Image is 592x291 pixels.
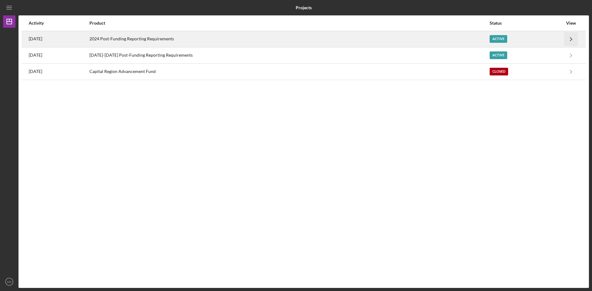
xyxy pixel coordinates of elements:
[563,21,579,26] div: View
[3,276,15,288] button: KR
[490,51,507,59] div: Active
[29,21,89,26] div: Activity
[29,53,42,58] time: 2024-07-26 19:14
[490,21,563,26] div: Status
[29,36,42,41] time: 2025-08-06 17:28
[296,5,312,10] b: Projects
[29,69,42,74] time: 2021-08-24 14:05
[89,31,489,47] div: 2024 Post-Funding Reporting Requirements
[490,68,508,75] div: Closed
[89,48,489,63] div: [DATE]-[DATE] Post-Funding Reporting Requirements
[89,64,489,79] div: Capital Region Advancement Fund
[89,21,489,26] div: Product
[7,280,11,284] text: KR
[490,35,507,43] div: Active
